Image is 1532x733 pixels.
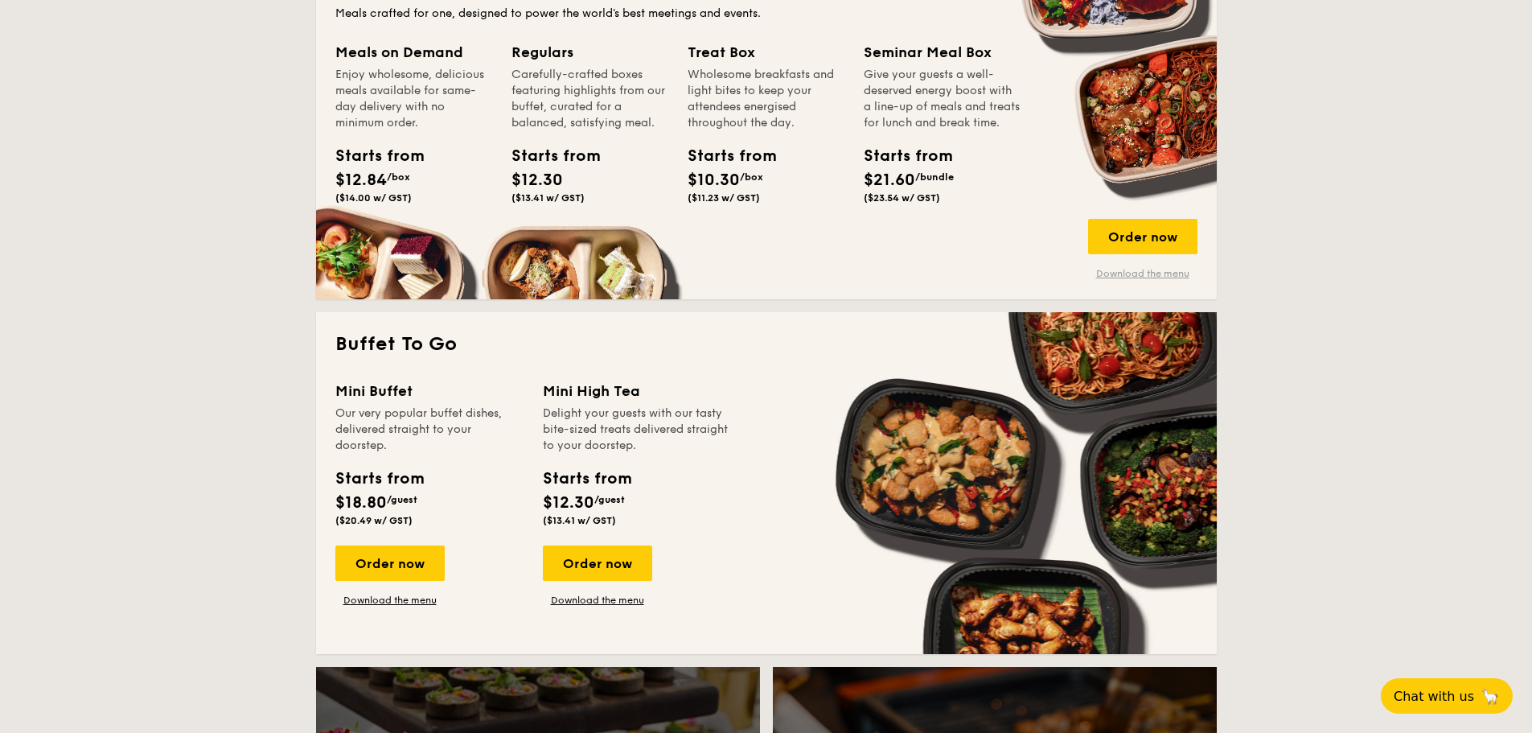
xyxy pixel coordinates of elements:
[511,171,563,190] span: $12.30
[1381,678,1513,714] button: Chat with us🦙
[335,467,423,491] div: Starts from
[511,192,585,204] span: ($13.41 w/ GST)
[864,144,936,168] div: Starts from
[511,41,668,64] div: Regulars
[335,192,412,204] span: ($14.00 w/ GST)
[864,171,915,190] span: $21.60
[594,494,625,505] span: /guest
[688,41,844,64] div: Treat Box
[688,144,760,168] div: Starts from
[335,493,387,513] span: $18.80
[543,380,731,402] div: Mini High Tea
[864,192,940,204] span: ($23.54 w/ GST)
[335,41,492,64] div: Meals on Demand
[688,171,740,190] span: $10.30
[1394,689,1474,704] span: Chat with us
[1088,219,1197,254] div: Order now
[335,6,1197,22] div: Meals crafted for one, designed to power the world's best meetings and events.
[740,171,763,183] span: /box
[688,67,844,131] div: Wholesome breakfasts and light bites to keep your attendees energised throughout the day.
[864,67,1021,131] div: Give your guests a well-deserved energy boost with a line-up of meals and treats for lunch and br...
[335,546,445,581] div: Order now
[335,515,413,526] span: ($20.49 w/ GST)
[915,171,954,183] span: /bundle
[387,171,410,183] span: /box
[543,594,652,607] a: Download the menu
[511,144,584,168] div: Starts from
[543,515,616,526] span: ($13.41 w/ GST)
[335,406,524,454] div: Our very popular buffet dishes, delivered straight to your doorstep.
[1088,267,1197,280] a: Download the menu
[387,494,417,505] span: /guest
[688,192,760,204] span: ($11.23 w/ GST)
[511,67,668,131] div: Carefully-crafted boxes featuring highlights from our buffet, curated for a balanced, satisfying ...
[335,594,445,607] a: Download the menu
[543,406,731,454] div: Delight your guests with our tasty bite-sized treats delivered straight to your doorstep.
[335,380,524,402] div: Mini Buffet
[335,67,492,131] div: Enjoy wholesome, delicious meals available for same-day delivery with no minimum order.
[1481,687,1500,706] span: 🦙
[543,493,594,513] span: $12.30
[335,331,1197,357] h2: Buffet To Go
[335,171,387,190] span: $12.84
[543,546,652,581] div: Order now
[543,467,630,491] div: Starts from
[335,144,408,168] div: Starts from
[864,41,1021,64] div: Seminar Meal Box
